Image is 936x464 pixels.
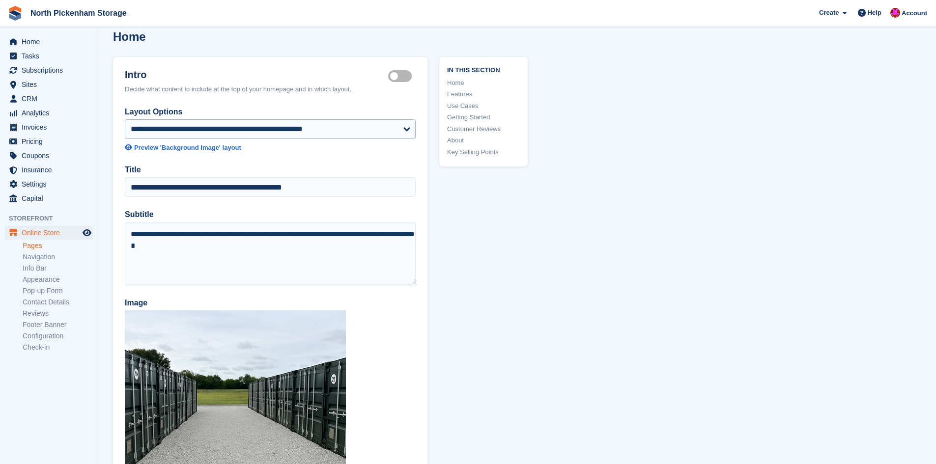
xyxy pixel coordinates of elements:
a: menu [5,177,93,191]
label: Title [125,164,416,176]
img: stora-icon-8386f47178a22dfd0bd8f6a31ec36ba5ce8667c1dd55bd0f319d3a0aa187defe.svg [8,6,23,21]
a: menu [5,135,93,148]
h2: Intro [125,69,388,81]
a: Getting Started [447,112,520,122]
a: menu [5,106,93,120]
a: Home [447,78,520,88]
a: menu [5,120,93,134]
a: Preview 'Background Image' layout [125,143,416,153]
a: menu [5,49,93,63]
span: CRM [22,92,81,106]
span: Storefront [9,214,98,223]
a: menu [5,35,93,49]
div: Decide what content to include at the top of your homepage and in which layout. [125,84,416,94]
div: Preview 'Background Image' layout [134,143,241,153]
a: menu [5,149,93,163]
span: Analytics [22,106,81,120]
span: Pricing [22,135,81,148]
label: Hero section active [388,76,416,77]
a: Contact Details [23,298,93,307]
span: Coupons [22,149,81,163]
a: North Pickenham Storage [27,5,131,21]
a: Key Selling Points [447,147,520,157]
span: Help [868,8,881,18]
a: Preview store [81,227,93,239]
a: Check-in [23,343,93,352]
span: In this section [447,65,520,74]
span: Sites [22,78,81,91]
a: menu [5,92,93,106]
span: Online Store [22,226,81,240]
a: Customer Reviews [447,124,520,134]
a: Appearance [23,275,93,284]
a: Pages [23,241,93,250]
a: Navigation [23,252,93,262]
span: Settings [22,177,81,191]
span: Subscriptions [22,63,81,77]
a: menu [5,78,93,91]
span: Invoices [22,120,81,134]
label: Subtitle [125,209,416,220]
a: Configuration [23,331,93,341]
a: Pop-up Form [23,286,93,296]
a: Info Bar [23,264,93,273]
a: Use Cases [447,101,520,111]
a: menu [5,191,93,205]
span: Insurance [22,163,81,177]
a: menu [5,226,93,240]
a: Features [447,89,520,99]
span: Home [22,35,81,49]
h1: Home [113,30,146,43]
label: Layout Options [125,106,416,118]
label: Image [125,297,416,309]
a: Reviews [23,309,93,318]
img: Dylan Taylor [890,8,900,18]
span: Capital [22,191,81,205]
span: Create [819,8,839,18]
span: Account [902,8,927,18]
a: About [447,136,520,145]
a: menu [5,63,93,77]
a: menu [5,163,93,177]
span: Tasks [22,49,81,63]
a: Footer Banner [23,320,93,329]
